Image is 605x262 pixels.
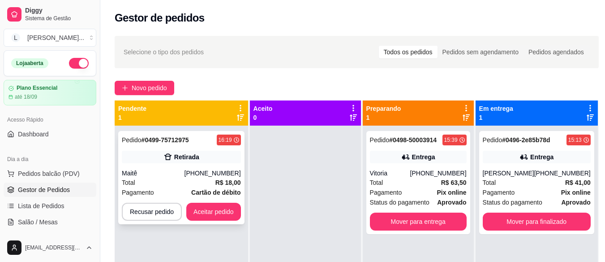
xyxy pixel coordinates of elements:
div: [PHONE_NUMBER] [534,169,591,178]
p: Aceito [253,104,273,113]
p: 1 [366,113,401,122]
span: Total [483,178,496,188]
div: Entrega [530,153,554,162]
div: Acesso Rápido [4,113,96,127]
button: Pedidos balcão (PDV) [4,166,96,181]
a: Lista de Pedidos [4,199,96,213]
strong: # 0498-50003914 [389,136,437,144]
strong: R$ 41,00 [565,179,591,186]
span: Novo pedido [132,83,167,93]
strong: aprovado [561,199,590,206]
span: plus [122,85,128,91]
button: Mover para finalizado [483,213,591,231]
button: Mover para entrega [370,213,467,231]
span: Pedido [370,136,390,144]
span: Diggy [25,7,93,15]
div: Loja aberta [11,58,48,68]
a: Diggy Botnovo [4,231,96,245]
strong: aprovado [437,199,466,206]
span: Pedido [122,136,142,144]
strong: Pix online [437,189,466,196]
div: 15:39 [444,136,458,144]
span: Dashboard [18,130,49,139]
span: Sistema de Gestão [25,15,93,22]
button: Alterar Status [69,58,89,69]
p: Preparando [366,104,401,113]
p: Pendente [118,104,146,113]
span: Pagamento [122,188,154,197]
span: L [11,33,20,42]
span: Pagamento [483,188,515,197]
span: Lista de Pedidos [18,201,64,210]
span: Pedidos balcão (PDV) [18,169,80,178]
button: Select a team [4,29,96,47]
a: Salão / Mesas [4,215,96,229]
div: Maitê [122,169,185,178]
div: Dia a dia [4,152,96,166]
p: Em entrega [479,104,513,113]
p: 1 [479,113,513,122]
strong: R$ 63,50 [441,179,467,186]
div: Todos os pedidos [379,46,438,58]
span: Salão / Mesas [18,218,58,227]
div: Entrega [412,153,435,162]
span: Selecione o tipo dos pedidos [124,47,204,57]
span: [EMAIL_ADDRESS][DOMAIN_NAME] [25,244,82,251]
strong: R$ 18,00 [215,179,241,186]
button: Novo pedido [115,81,174,95]
p: 1 [118,113,146,122]
div: 16:19 [219,136,232,144]
button: Recusar pedido [122,203,182,221]
strong: # 0496-2e85b78d [502,136,550,144]
div: [PHONE_NUMBER] [410,169,467,178]
a: DiggySistema de Gestão [4,4,96,25]
a: Dashboard [4,127,96,141]
span: Status do pagamento [370,197,429,207]
span: Pedido [483,136,502,144]
button: Aceitar pedido [186,203,241,221]
strong: Pix online [561,189,591,196]
div: 15:13 [568,136,582,144]
h2: Gestor de pedidos [115,11,205,25]
button: [EMAIL_ADDRESS][DOMAIN_NAME] [4,237,96,258]
p: 0 [253,113,273,122]
a: Plano Essencialaté 18/09 [4,80,96,105]
span: Pagamento [370,188,402,197]
div: [PERSON_NAME] ... [27,33,84,42]
div: [PHONE_NUMBER] [185,169,241,178]
div: Retirada [174,153,199,162]
article: Plano Essencial [17,85,57,92]
span: Status do pagamento [483,197,542,207]
a: Gestor de Pedidos [4,183,96,197]
div: Pedidos agendados [523,46,589,58]
strong: Cartão de débito [191,189,240,196]
strong: # 0499-75712975 [142,136,189,144]
article: até 18/09 [15,93,37,100]
div: Pedidos sem agendamento [438,46,523,58]
span: Total [370,178,383,188]
span: Total [122,178,135,188]
span: Gestor de Pedidos [18,185,70,194]
div: Vitoria [370,169,410,178]
div: [PERSON_NAME] [483,169,534,178]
